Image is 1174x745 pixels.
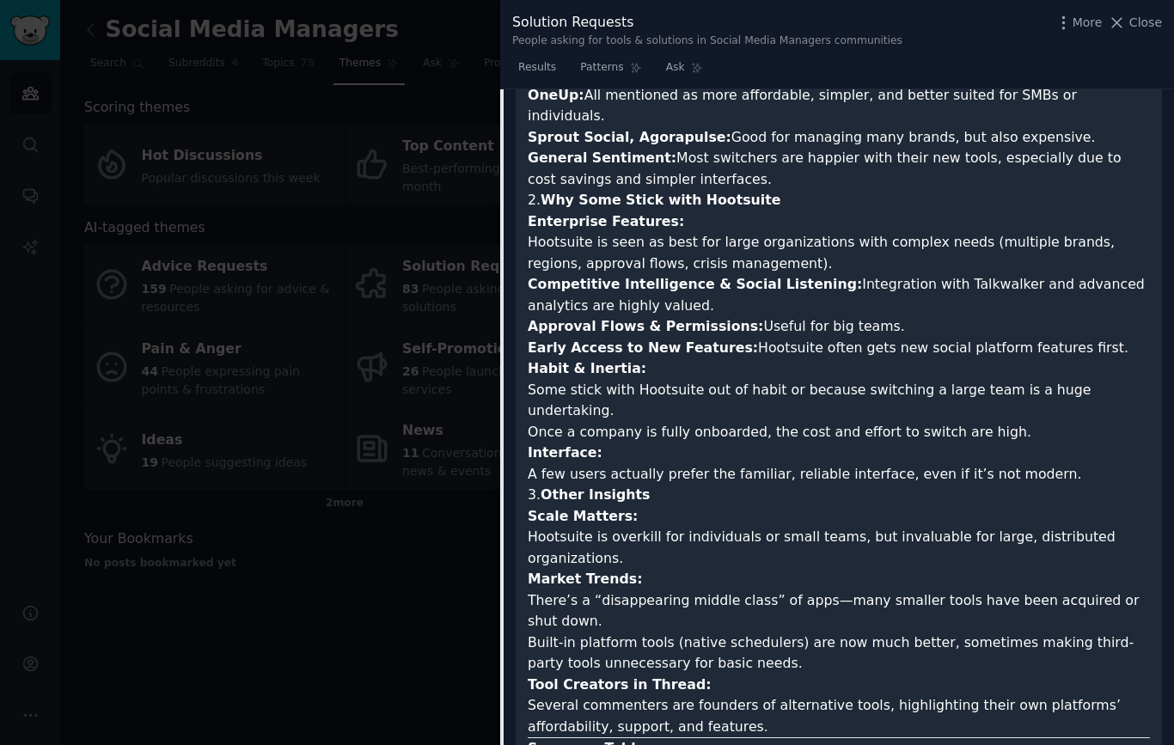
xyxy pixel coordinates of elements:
a: Ask [660,54,709,89]
li: Hootsuite is overkill for individuals or small teams, but invaluable for large, distributed organ... [528,527,1150,569]
strong: Why Some Stick with Hootsuite [541,192,780,208]
li: Most switchers are happier with their new tools, especially due to cost savings and simpler inter... [528,148,1150,190]
h3: 3. [528,485,1150,506]
span: Results [518,60,556,76]
strong: Competitive Intelligence & Social Listening: [528,276,862,292]
strong: [DOMAIN_NAME], Metricool, Loomly, SocialBee, Schedpilot, SocialRails, Nuelink, OneUp: [528,65,1140,103]
strong: Habit & Inertia: [528,360,646,376]
strong: Interface: [528,444,602,461]
strong: Market Trends: [528,571,642,587]
li: Some stick with Hootsuite out of habit or because switching a large team is a huge undertaking. [528,380,1150,422]
span: Close [1129,14,1162,32]
span: Ask [666,60,685,76]
strong: Scale Matters: [528,508,638,524]
strong: Early Access to New Features: [528,339,758,356]
li: All mentioned as more affordable, simpler, and better suited for SMBs or individuals. [528,64,1150,127]
div: Solution Requests [512,12,902,34]
li: Good for managing many brands, but also expensive. [528,127,1150,149]
strong: Approval Flows & Permissions: [528,318,763,334]
h3: 2. [528,190,1150,211]
li: Built-in platform tools (native schedulers) are now much better, sometimes making third-party too... [528,632,1150,675]
strong: General Sentiment: [528,150,676,166]
span: More [1073,14,1103,32]
strong: Enterprise Features: [528,213,684,229]
button: More [1055,14,1103,32]
button: Close [1108,14,1162,32]
li: Useful for big teams. [528,316,1150,338]
strong: Tool Creators in Thread: [528,676,712,693]
a: Results [512,54,562,89]
strong: Other Insights [541,486,650,503]
li: A few users actually prefer the familiar, reliable interface, even if it’s not modern. [528,464,1150,485]
li: Several commenters are founders of alternative tools, highlighting their own platforms’ affordabi... [528,695,1150,737]
li: Hootsuite often gets new social platform features first. [528,338,1150,359]
div: People asking for tools & solutions in Social Media Managers communities [512,34,902,49]
span: Patterns [580,60,623,76]
li: Integration with Talkwalker and advanced analytics are highly valued. [528,274,1150,316]
strong: Sprout Social, Agorapulse: [528,129,731,145]
li: There’s a “disappearing middle class” of apps—many smaller tools have been acquired or shut down. [528,590,1150,632]
a: Patterns [574,54,647,89]
li: Once a company is fully onboarded, the cost and effort to switch are high. [528,422,1150,443]
li: Hootsuite is seen as best for large organizations with complex needs (multiple brands, regions, a... [528,232,1150,274]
